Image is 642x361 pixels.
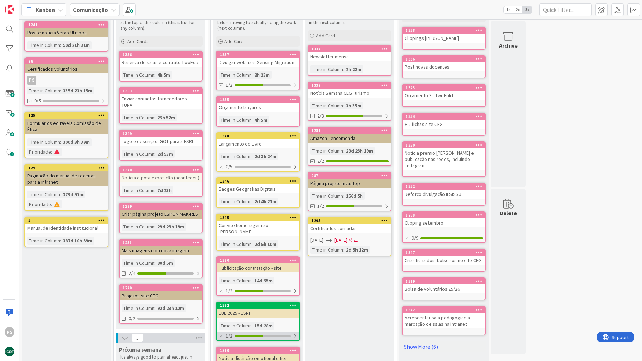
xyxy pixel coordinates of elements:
[403,183,485,190] div: 1352
[120,246,202,255] div: Mais imagens com nova imagem
[344,192,365,200] div: 156d 5h
[61,191,85,198] div: 373d 57m
[310,246,343,254] div: Time in Column
[217,103,299,112] div: Orçamento lanyards
[406,184,485,189] div: 1352
[154,304,156,312] span: :
[253,116,269,124] div: 4h 5m
[120,285,202,300] div: 1240Projetos site CEG
[317,203,324,210] span: 1/2
[120,94,202,109] div: Enviar contactos fornecedores - TUNA
[403,212,485,227] div: 1298Clipping setembro
[122,186,154,194] div: Time in Column
[403,183,485,199] div: 1352Reforço divulgação II SISSU
[308,52,391,61] div: Newsletter mensal
[61,237,94,245] div: 387d 10h 59m
[120,173,202,182] div: Notícia e post exposição (aconteceu)
[310,65,343,73] div: Time in Column
[311,47,391,51] div: 1334
[252,71,253,79] span: :
[25,58,108,64] div: 76
[403,56,485,62] div: 1336
[217,51,299,67] div: 1357Divulgar webinars Sensing Migration
[129,270,135,277] span: 2/4
[131,334,143,342] span: 5
[123,52,202,57] div: 1356
[28,218,108,223] div: 5
[217,178,299,184] div: 1346
[403,307,485,313] div: 1342
[120,58,202,67] div: Reserva de salas e contrato TwoFold
[500,209,517,217] div: Delete
[343,102,344,109] span: :
[120,88,202,109] div: 1353Enviar contactos fornecedores - TUNA
[406,250,485,255] div: 1347
[28,22,108,27] div: 1241
[73,6,108,13] b: Comunicação
[217,97,299,112] div: 1355Orçamento lanyards
[5,327,14,337] div: PS
[25,217,108,224] div: 5
[217,257,299,272] div: 1320Publicitação contratação - site
[522,6,532,13] span: 3x
[60,237,61,245] span: :
[156,71,172,79] div: 4h 5m
[311,83,391,88] div: 1339
[252,116,253,124] span: :
[217,139,299,148] div: Lançamento do Livro
[403,113,485,129] div: 1354+ 2 fichas site CEG
[220,134,299,139] div: 1348
[25,28,108,37] div: Post e notícia Verão ULisboa
[120,167,202,182] div: 1340Notícia e post exposição (aconteceu)
[27,191,60,198] div: Time in Column
[220,348,299,353] div: 1310
[122,150,154,158] div: Time in Column
[403,56,485,71] div: 1336Post novas docentes
[156,223,186,231] div: 29d 23h 19m
[252,153,253,160] span: :
[25,22,108,28] div: 1241
[403,212,485,218] div: 1298
[217,97,299,103] div: 1355
[403,218,485,227] div: Clipping setembro
[219,277,252,284] div: Time in Column
[353,236,359,244] div: 2D
[220,97,299,102] div: 1355
[513,6,522,13] span: 2x
[406,114,485,119] div: 1354
[406,143,485,148] div: 1350
[217,51,299,58] div: 1357
[334,236,347,244] span: [DATE]
[308,179,391,188] div: Página projeto Invastop
[154,259,156,267] span: :
[217,257,299,263] div: 1320
[217,214,299,236] div: 1345Convite homenagem ao [PERSON_NAME]
[60,138,61,146] span: :
[25,58,108,73] div: 76Certificados voluntários
[25,22,108,37] div: 1241Post e notícia Verão ULisboa
[226,82,232,89] span: 1/2
[402,341,486,352] a: Show More (6)
[308,172,391,188] div: 987Página projeto Invastop
[156,259,175,267] div: 80d 5m
[252,322,253,330] span: :
[154,150,156,158] span: :
[310,102,343,109] div: Time in Column
[51,200,52,208] span: :
[403,278,485,293] div: 1319Bolsa de voluntários 25/26
[253,277,274,284] div: 14d 35m
[120,51,202,67] div: 1356Reserva de salas e contrato TwoFold
[156,114,177,121] div: 23h 52m
[344,65,363,73] div: 2h 22m
[217,58,299,67] div: Divulgar webinars Sensing Migration
[403,27,485,34] div: 1358
[60,191,61,198] span: :
[120,167,202,173] div: 1340
[220,303,299,308] div: 1322
[219,71,252,79] div: Time in Column
[343,246,344,254] span: :
[311,128,391,133] div: 1281
[253,240,278,248] div: 2d 5h 10m
[122,223,154,231] div: Time in Column
[403,85,485,91] div: 1343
